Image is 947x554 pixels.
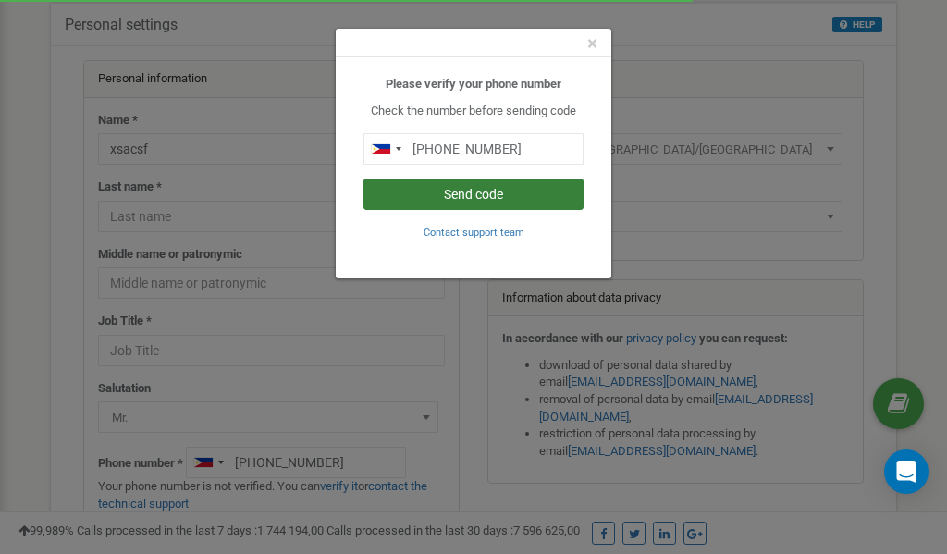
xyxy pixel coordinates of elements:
[424,225,524,239] a: Contact support team
[386,77,561,91] b: Please verify your phone number
[587,32,597,55] span: ×
[363,103,584,120] p: Check the number before sending code
[884,449,929,494] div: Open Intercom Messenger
[587,34,597,54] button: Close
[364,134,407,164] div: Telephone country code
[363,179,584,210] button: Send code
[363,133,584,165] input: 0905 123 4567
[424,227,524,239] small: Contact support team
